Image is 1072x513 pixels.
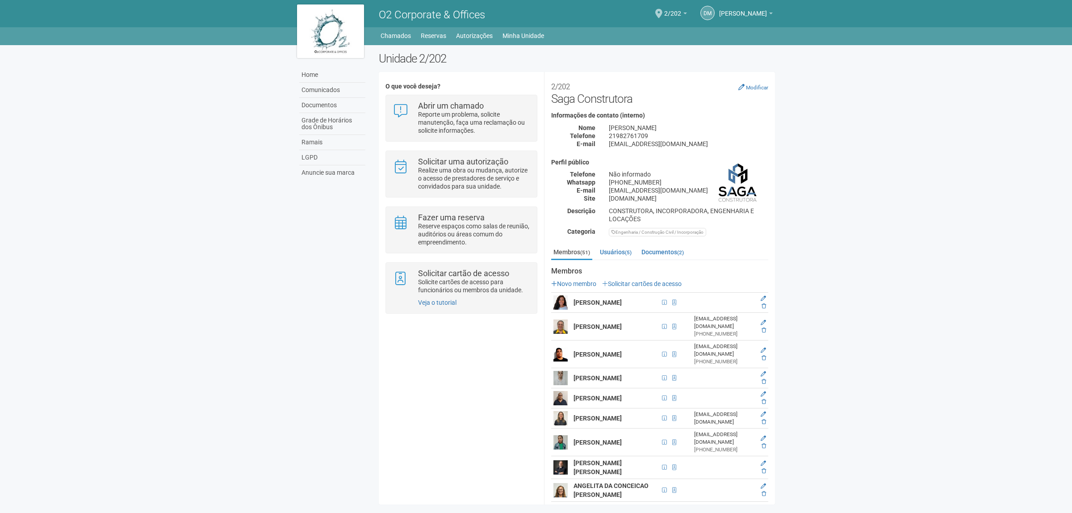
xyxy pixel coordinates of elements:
[379,8,485,21] span: O2 Corporate & Offices
[393,102,530,135] a: Abrir um chamado Reporte um problema, solicite manutenção, faça uma reclamação ou solicite inform...
[761,295,766,302] a: Editar membro
[578,124,595,131] strong: Nome
[551,112,768,119] h4: Informações de contato (interno)
[694,315,755,330] div: [EMAIL_ADDRESS][DOMAIN_NAME]
[421,29,446,42] a: Reservas
[418,299,456,306] a: Veja o tutorial
[551,159,768,166] h4: Perfil público
[553,320,568,334] img: user.png
[553,295,568,310] img: user.png
[694,446,755,454] div: [PHONE_NUMBER]
[664,1,681,17] span: 2/202
[602,280,682,287] a: Solicitar cartões de acesso
[761,435,766,442] a: Editar membro
[664,11,687,18] a: 2/202
[677,249,684,256] small: (2)
[762,378,766,385] a: Excluir membro
[551,267,768,275] strong: Membros
[553,371,568,385] img: user.png
[553,460,568,475] img: user.png
[551,79,768,105] h2: Saga Construtora
[418,110,530,135] p: Reporte um problema, solicite manutenção, faça uma reclamação ou solicite informações.
[762,303,766,309] a: Excluir membro
[694,330,755,338] div: [PHONE_NUMBER]
[694,343,755,358] div: [EMAIL_ADDRESS][DOMAIN_NAME]
[761,460,766,467] a: Editar membro
[584,195,595,202] strong: Site
[602,207,775,223] div: CONSTRUTORA, INCORPORADORA, ENGENHARIA E LOCAÇÕES
[602,140,775,148] div: [EMAIL_ADDRESS][DOMAIN_NAME]
[761,411,766,417] a: Editar membro
[761,371,766,377] a: Editar membro
[551,280,596,287] a: Novo membro
[567,207,595,214] strong: Descrição
[393,158,530,190] a: Solicitar uma autorização Realize uma obra ou mudança, autorize o acesso de prestadores de serviç...
[299,83,365,98] a: Comunicados
[580,249,590,256] small: (51)
[551,82,570,91] small: 2/202
[598,245,634,259] a: Usuários(5)
[553,483,568,497] img: user.png
[456,29,493,42] a: Autorizações
[418,269,509,278] strong: Solicitar cartão de acesso
[602,178,775,186] div: [PHONE_NUMBER]
[574,351,622,358] strong: [PERSON_NAME]
[570,132,595,139] strong: Telefone
[574,439,622,446] strong: [PERSON_NAME]
[299,98,365,113] a: Documentos
[299,150,365,165] a: LGPD
[602,170,775,178] div: Não informado
[602,132,775,140] div: 21982761709
[418,166,530,190] p: Realize uma obra ou mudança, autorize o acesso de prestadores de serviço e convidados para sua un...
[385,83,537,90] h4: O que você deseja?
[418,278,530,294] p: Solicite cartões de acesso para funcionários ou membros da unidade.
[502,29,544,42] a: Minha Unidade
[577,140,595,147] strong: E-mail
[553,435,568,450] img: user.png
[418,222,530,246] p: Reserve espaços como salas de reunião, auditórios ou áreas comum do empreendimento.
[762,327,766,333] a: Excluir membro
[694,411,755,426] div: [EMAIL_ADDRESS][DOMAIN_NAME]
[299,135,365,150] a: Ramais
[379,52,775,65] h2: Unidade 2/202
[553,347,568,362] img: user.png
[762,491,766,497] a: Excluir membro
[570,171,595,178] strong: Telefone
[418,213,485,222] strong: Fazer uma reserva
[574,395,622,402] strong: [PERSON_NAME]
[381,29,411,42] a: Chamados
[418,101,484,110] strong: Abrir um chamado
[746,84,768,91] small: Modificar
[297,4,364,58] img: logo.jpg
[553,391,568,405] img: user.png
[762,419,766,425] a: Excluir membro
[694,358,755,366] div: [PHONE_NUMBER]
[574,482,649,498] strong: ANGELITA DA CONCEICAO [PERSON_NAME]
[299,165,365,180] a: Anuncie sua marca
[761,347,766,353] a: Editar membro
[762,468,766,474] a: Excluir membro
[602,186,775,194] div: [EMAIL_ADDRESS][DOMAIN_NAME]
[577,187,595,194] strong: E-mail
[762,355,766,361] a: Excluir membro
[574,374,622,382] strong: [PERSON_NAME]
[299,113,365,135] a: Grade de Horários dos Ônibus
[393,269,530,294] a: Solicitar cartão de acesso Solicite cartões de acesso para funcionários ou membros da unidade.
[574,323,622,330] strong: [PERSON_NAME]
[762,399,766,405] a: Excluir membro
[551,245,592,260] a: Membros(51)
[738,84,768,91] a: Modificar
[602,124,775,132] div: [PERSON_NAME]
[625,249,632,256] small: (5)
[639,245,686,259] a: Documentos(2)
[609,228,706,236] div: Engenharia / Construção Civil / Incorporação
[762,443,766,449] a: Excluir membro
[717,159,762,204] img: business.png
[761,320,766,326] a: Editar membro
[567,228,595,235] strong: Categoria
[553,411,568,425] img: user.png
[700,6,715,20] a: DM
[574,415,622,422] strong: [PERSON_NAME]
[719,1,767,17] span: DIEGO MEDEIROS
[393,214,530,246] a: Fazer uma reserva Reserve espaços como salas de reunião, auditórios ou áreas comum do empreendime...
